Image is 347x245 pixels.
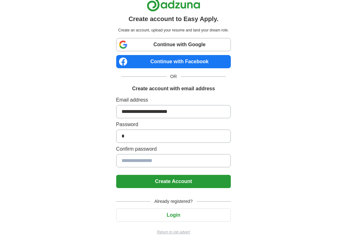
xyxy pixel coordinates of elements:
label: Password [116,121,231,128]
p: Create an account, upload your resume and land your dream role. [117,27,230,33]
h1: Create account to Easy Apply. [128,14,219,24]
h1: Create account with email address [132,85,215,92]
button: Login [116,209,231,222]
label: Email address [116,96,231,104]
span: Already registered? [151,198,196,205]
a: Return to job advert [116,229,231,235]
span: OR [167,73,181,80]
a: Continue with Google [116,38,231,51]
label: Confirm password [116,145,231,153]
button: Create Account [116,175,231,188]
a: Continue with Facebook [116,55,231,68]
a: Login [116,212,231,218]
